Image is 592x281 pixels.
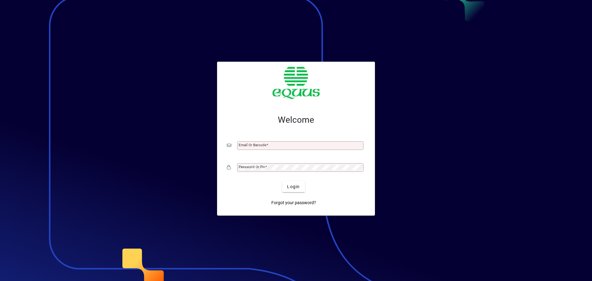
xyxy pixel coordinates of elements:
mat-label: Email or Barcode [239,143,266,147]
mat-label: Password or Pin [239,165,265,169]
button: Login [282,181,305,192]
span: Login [287,184,300,190]
h2: Welcome [227,115,365,125]
span: Forgot your password? [271,200,316,206]
a: Forgot your password? [269,197,319,208]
